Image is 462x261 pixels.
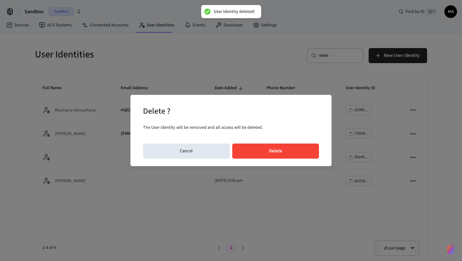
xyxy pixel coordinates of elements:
div: The User Identity will be removed and all access will be deleted. [143,122,319,133]
button: Delete [232,144,319,159]
h2: Delete ? [143,102,170,122]
div: User Identity deleted! [214,9,255,14]
img: SeamLogoGradient.69752ec5.svg [447,245,454,255]
button: Cancel [143,144,230,159]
